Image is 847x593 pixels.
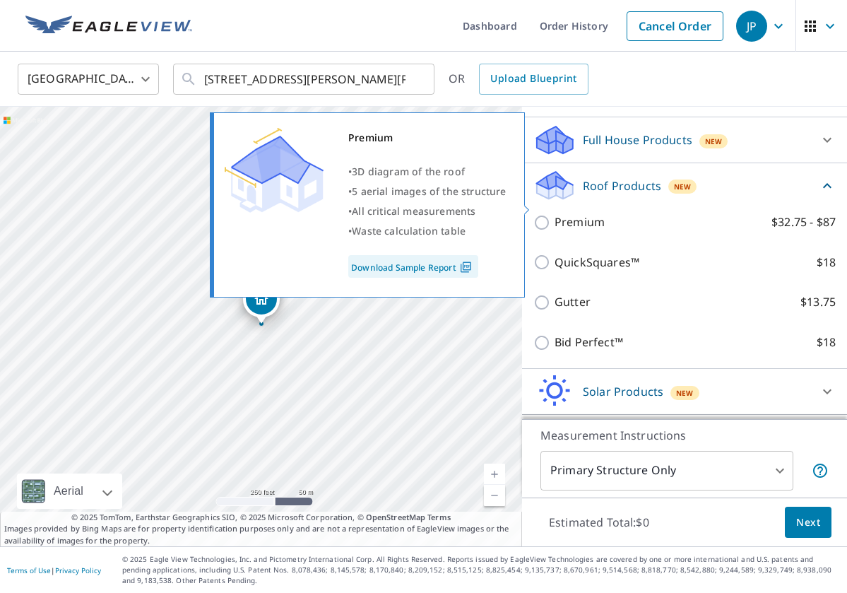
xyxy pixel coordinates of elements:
p: Estimated Total: $0 [538,507,661,538]
a: Terms of Use [7,565,51,575]
span: Next [796,514,820,532]
div: • [348,201,507,221]
div: Dropped pin, building 1, Residential property, 4068 Jacobs Lndg Saint Charles, MO 63304 [243,281,280,324]
p: QuickSquares™ [555,254,639,271]
a: Upload Blueprint [479,64,588,95]
p: Bid Perfect™ [555,334,623,351]
p: Roof Products [583,177,661,194]
p: $18 [817,334,836,351]
div: Aerial [49,474,88,509]
span: © 2025 TomTom, Earthstar Geographics SIO, © 2025 Microsoft Corporation, © [71,512,451,524]
a: Download Sample Report [348,255,478,278]
p: Premium [555,213,605,231]
p: Measurement Instructions [540,427,829,444]
span: Waste calculation table [352,224,466,237]
a: Cancel Order [627,11,723,41]
div: OR [449,64,588,95]
span: 5 aerial images of the structure [352,184,506,198]
a: Terms [427,512,451,522]
img: EV Logo [25,16,192,37]
img: Pdf Icon [456,261,475,274]
p: $18 [817,254,836,271]
div: Primary Structure Only [540,451,793,491]
p: Gutter [555,293,591,311]
span: New [674,181,692,192]
span: Your report will include only the primary structure on the property. For example, a detached gara... [812,462,829,479]
div: Full House ProductsNew [533,123,836,157]
div: Solar ProductsNew [533,375,836,409]
span: All critical measurements [352,204,475,218]
button: Next [785,507,831,539]
span: New [676,387,694,399]
img: Premium [225,128,324,213]
p: © 2025 Eagle View Technologies, Inc. and Pictometry International Corp. All Rights Reserved. Repo... [122,554,840,586]
div: Roof ProductsNew [533,169,836,202]
div: • [348,182,507,201]
a: Privacy Policy [55,565,101,575]
a: OpenStreetMap [366,512,425,522]
div: • [348,221,507,241]
span: New [705,136,723,147]
div: • [348,162,507,182]
div: Premium [348,128,507,148]
p: Full House Products [583,131,692,148]
span: 3D diagram of the roof [352,165,465,178]
p: $32.75 - $87 [771,213,836,231]
a: Current Level 17, Zoom In [484,464,505,485]
div: [GEOGRAPHIC_DATA] [18,59,159,99]
p: $13.75 [800,293,836,311]
span: Upload Blueprint [490,70,576,88]
p: | [7,566,101,575]
div: JP [736,11,767,42]
input: Search by address or latitude-longitude [204,59,405,99]
div: Aerial [17,474,122,509]
a: Current Level 17, Zoom Out [484,485,505,506]
p: Solar Products [583,383,663,400]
